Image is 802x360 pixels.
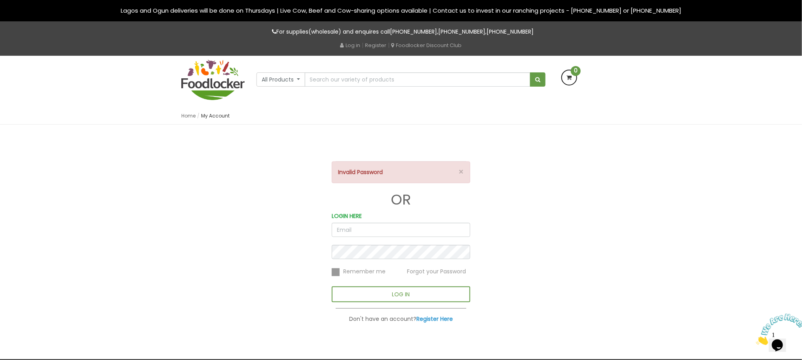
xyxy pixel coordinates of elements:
[391,42,462,49] a: Foodlocker Discount Club
[305,72,530,87] input: Search our variety of products
[332,223,470,237] input: Email
[332,315,470,324] p: Don't have an account?
[458,168,464,176] button: ×
[407,267,466,275] a: Forgot your Password
[407,268,466,276] span: Forgot your Password
[390,28,437,36] a: [PHONE_NUMBER]
[181,27,621,36] p: For supplies(wholesale) and enquires call , ,
[439,28,486,36] a: [PHONE_NUMBER]
[352,140,450,156] iframe: fb:login_button Facebook Social Plugin
[753,311,802,348] iframe: chat widget
[362,41,364,49] span: |
[416,315,453,323] a: Register Here
[487,28,534,36] a: [PHONE_NUMBER]
[3,3,52,34] img: Chat attention grabber
[3,3,6,10] span: 1
[365,42,387,49] a: Register
[343,268,386,276] span: Remember me
[571,66,581,76] span: 0
[332,286,470,302] button: LOG IN
[332,212,362,221] label: LOGIN HERE
[257,72,305,87] button: All Products
[181,60,245,100] img: FoodLocker
[181,112,196,119] a: Home
[332,192,470,208] h1: OR
[121,6,681,15] span: Lagos and Ogun deliveries will be done on Thursdays | Live Cow, Beef and Cow-sharing options avai...
[340,42,361,49] a: Log in
[388,41,390,49] span: |
[338,168,383,176] strong: Invalid Password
